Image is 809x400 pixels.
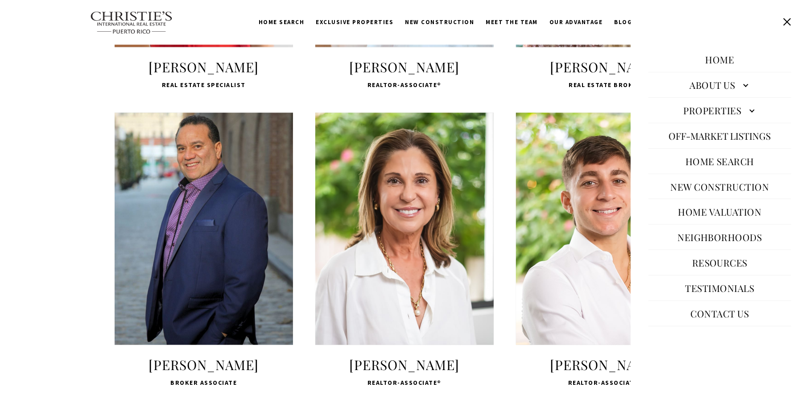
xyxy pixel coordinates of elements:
a: Meet the Team [480,14,544,31]
div: Do you have questions? [9,20,129,26]
a: Contact Us [686,303,754,324]
span: [PHONE_NUMBER] [37,42,111,51]
div: Call or text [DATE], we are here to help! [9,29,129,35]
a: Home Valuation [674,201,766,222]
a: Ingrid Brau- Realtor Associate [PERSON_NAME] Realtor-Associate® [315,112,494,388]
a: Blogs [609,14,643,31]
span: I agree to be contacted by [PERSON_NAME] International Real Estate PR via text, call & email. To ... [11,55,127,72]
span: Exclusive Properties [316,18,394,26]
span: New Construction [405,18,475,26]
span: [PERSON_NAME] [115,356,293,374]
a: New Construction [666,176,774,197]
a: Home Search [253,14,310,31]
a: New Construction [400,14,480,31]
span: Realtor-Associate® [315,79,494,90]
a: Our Advantage [544,14,609,31]
span: Blogs [615,18,637,26]
a: Resources [688,252,752,273]
span: Our Advantage [549,18,603,26]
span: Broker Associate [115,377,293,388]
a: About Us [648,74,791,96]
a: Exclusive Properties [310,14,400,31]
a: Testimonials [681,277,759,299]
button: Off-Market Listings [665,125,776,146]
a: Home [701,49,739,70]
img: Christie's International Real Estate text transparent background [90,11,173,34]
button: Close this option [779,13,796,30]
span: Real Estate Specialist [115,79,293,90]
span: [PERSON_NAME] [315,356,494,374]
a: Home Search [681,150,759,172]
span: [PERSON_NAME] [516,58,694,76]
span: Real Estate Broker [516,79,694,90]
a: Carlos Rivera [PERSON_NAME] Realtor-Associate® [516,112,694,388]
span: [PERSON_NAME] [516,356,694,374]
span: Realtor-Associate® [315,377,494,388]
span: Realtor-Associate® [516,377,694,388]
a: Rick Arroyo [PERSON_NAME] Broker Associate [115,112,293,388]
span: [PERSON_NAME] [315,58,494,76]
a: Properties [648,100,791,121]
a: Neighborhoods [673,226,767,248]
span: [PERSON_NAME] [115,58,293,76]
